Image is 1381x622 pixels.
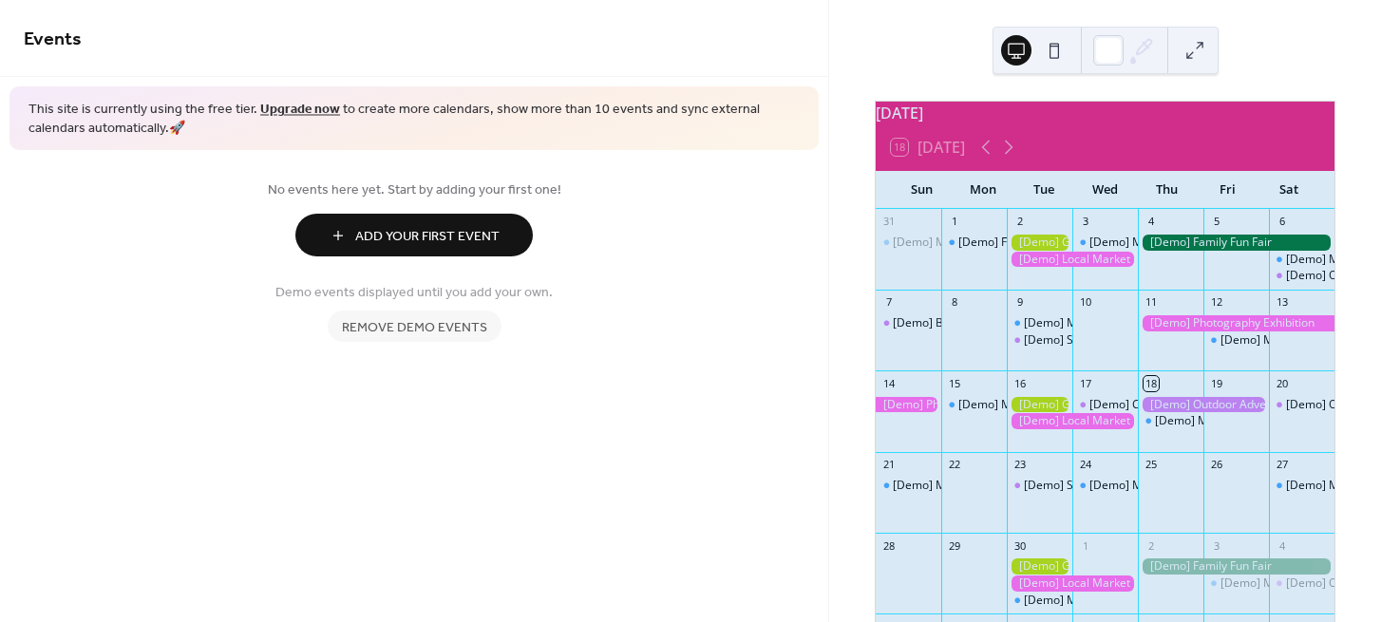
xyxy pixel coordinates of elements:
[1209,458,1223,472] div: 26
[1007,252,1138,268] div: [Demo] Local Market
[1144,215,1158,229] div: 4
[1144,458,1158,472] div: 25
[1078,295,1092,310] div: 10
[881,376,896,390] div: 14
[1138,315,1334,331] div: [Demo] Photography Exhibition
[1007,558,1072,575] div: [Demo] Gardening Workshop
[1007,332,1072,349] div: [Demo] Seniors' Social Tea
[355,227,500,247] span: Add Your First Event
[947,538,961,553] div: 29
[1024,332,1166,349] div: [Demo] Seniors' Social Tea
[1275,215,1289,229] div: 6
[260,97,340,123] a: Upgrade now
[1138,235,1334,251] div: [Demo] Family Fun Fair
[1269,478,1334,494] div: [Demo] Morning Yoga Bliss
[1220,575,1365,592] div: [Demo] Morning Yoga Bliss
[1203,332,1269,349] div: [Demo] Morning Yoga Bliss
[342,318,487,338] span: Remove demo events
[1209,215,1223,229] div: 5
[1275,538,1289,553] div: 4
[1024,478,1166,494] div: [Demo] Seniors' Social Tea
[1072,235,1138,251] div: [Demo] Morning Yoga Bliss
[876,235,941,251] div: [Demo] Morning Yoga Bliss
[1024,593,1168,609] div: [Demo] Morning Yoga Bliss
[1013,171,1074,209] div: Tue
[28,101,800,138] span: This site is currently using the free tier. to create more calendars, show more than 10 events an...
[893,315,1045,331] div: [Demo] Book Club Gathering
[328,311,501,342] button: Remove demo events
[1155,413,1299,429] div: [Demo] Morning Yoga Bliss
[1089,478,1234,494] div: [Demo] Morning Yoga Bliss
[1007,235,1072,251] div: [Demo] Gardening Workshop
[953,171,1013,209] div: Mon
[1007,478,1072,494] div: [Demo] Seniors' Social Tea
[1078,458,1092,472] div: 24
[275,283,553,303] span: Demo events displayed until you add your own.
[947,458,961,472] div: 22
[1138,397,1269,413] div: [Demo] Outdoor Adventure Day
[1078,538,1092,553] div: 1
[1089,235,1234,251] div: [Demo] Morning Yoga Bliss
[958,235,1095,251] div: [Demo] Fitness Bootcamp
[24,214,804,256] a: Add Your First Event
[1089,397,1253,413] div: [Demo] Culinary Cooking Class
[1269,252,1334,268] div: [Demo] Morning Yoga Bliss
[876,397,941,413] div: [Demo] Photography Exhibition
[881,295,896,310] div: 7
[1078,376,1092,390] div: 17
[1275,458,1289,472] div: 27
[24,21,82,58] span: Events
[1072,478,1138,494] div: [Demo] Morning Yoga Bliss
[1138,413,1203,429] div: [Demo] Morning Yoga Bliss
[1138,558,1334,575] div: [Demo] Family Fun Fair
[958,397,1103,413] div: [Demo] Morning Yoga Bliss
[295,214,533,256] button: Add Your First Event
[1144,295,1158,310] div: 11
[1275,376,1289,390] div: 20
[1209,295,1223,310] div: 12
[1078,215,1092,229] div: 3
[891,171,952,209] div: Sun
[1007,413,1138,429] div: [Demo] Local Market
[876,478,941,494] div: [Demo] Morning Yoga Bliss
[1007,315,1072,331] div: [Demo] Morning Yoga Bliss
[1012,215,1027,229] div: 2
[881,458,896,472] div: 21
[881,215,896,229] div: 31
[1269,268,1334,284] div: [Demo] Open Mic Night
[1072,397,1138,413] div: [Demo] Culinary Cooking Class
[1007,593,1072,609] div: [Demo] Morning Yoga Bliss
[941,235,1007,251] div: [Demo] Fitness Bootcamp
[1258,171,1319,209] div: Sat
[1024,315,1168,331] div: [Demo] Morning Yoga Bliss
[1012,376,1027,390] div: 16
[947,376,961,390] div: 15
[1007,397,1072,413] div: [Demo] Gardening Workshop
[876,315,941,331] div: [Demo] Book Club Gathering
[1203,575,1269,592] div: [Demo] Morning Yoga Bliss
[1269,575,1334,592] div: [Demo] Open Mic Night
[1220,332,1365,349] div: [Demo] Morning Yoga Bliss
[1136,171,1197,209] div: Thu
[24,180,804,200] span: No events here yet. Start by adding your first one!
[1144,376,1158,390] div: 18
[947,295,961,310] div: 8
[1012,538,1027,553] div: 30
[1144,538,1158,553] div: 2
[1007,575,1138,592] div: [Demo] Local Market
[876,102,1334,124] div: [DATE]
[941,397,1007,413] div: [Demo] Morning Yoga Bliss
[1012,295,1027,310] div: 9
[947,215,961,229] div: 1
[881,538,896,553] div: 28
[1269,397,1334,413] div: [Demo] Open Mic Night
[1209,538,1223,553] div: 3
[1197,171,1258,209] div: Fri
[1209,376,1223,390] div: 19
[1075,171,1136,209] div: Wed
[1012,458,1027,472] div: 23
[893,478,1037,494] div: [Demo] Morning Yoga Bliss
[893,235,1037,251] div: [Demo] Morning Yoga Bliss
[1275,295,1289,310] div: 13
